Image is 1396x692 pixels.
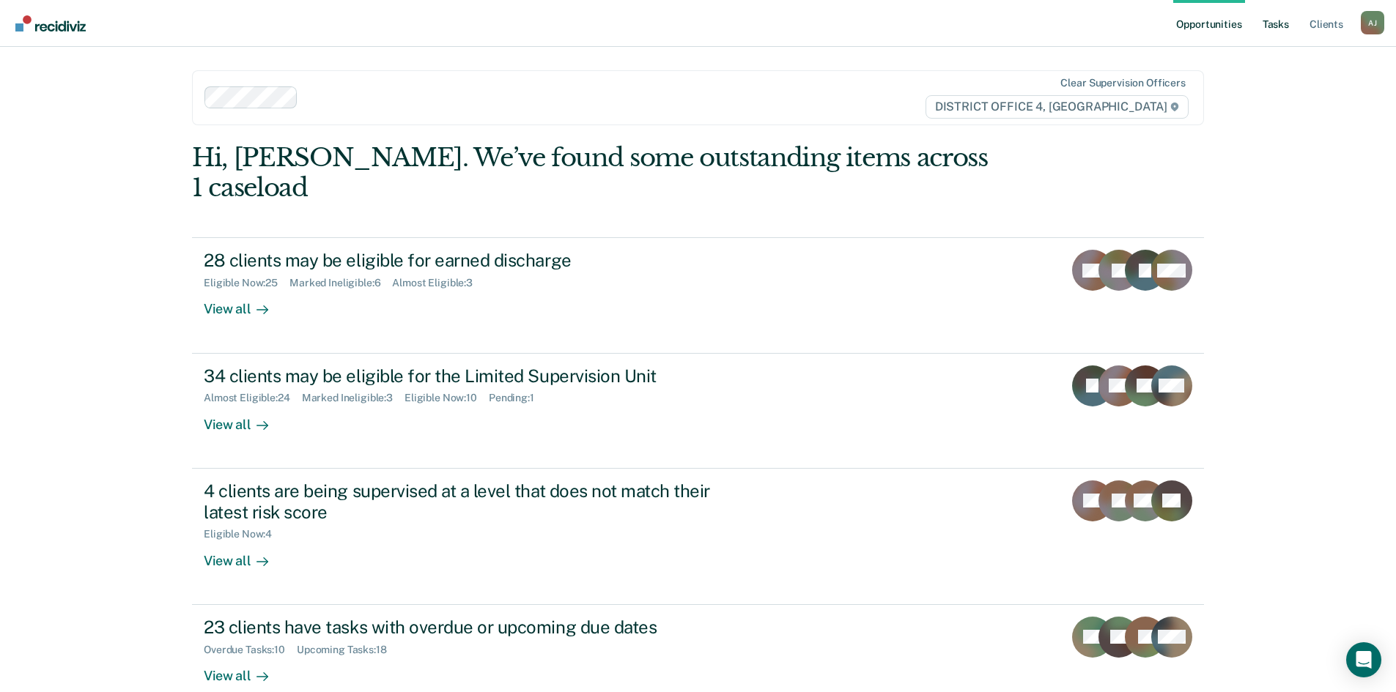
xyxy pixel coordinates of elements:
[297,644,399,656] div: Upcoming Tasks : 18
[302,392,405,404] div: Marked Ineligible : 3
[204,289,286,318] div: View all
[204,277,289,289] div: Eligible Now : 25
[489,392,546,404] div: Pending : 1
[204,528,284,540] div: Eligible Now : 4
[1361,11,1384,34] div: A J
[192,237,1204,353] a: 28 clients may be eligible for earned dischargeEligible Now:25Marked Ineligible:6Almost Eligible:...
[1060,77,1185,89] div: Clear supervision officers
[1361,11,1384,34] button: Profile dropdown button
[192,469,1204,605] a: 4 clients are being supervised at a level that does not match their latest risk scoreEligible Now...
[405,392,489,404] div: Eligible Now : 10
[204,250,718,271] div: 28 clients may be eligible for earned discharge
[204,617,718,638] div: 23 clients have tasks with overdue or upcoming due dates
[204,540,286,569] div: View all
[926,95,1189,119] span: DISTRICT OFFICE 4, [GEOGRAPHIC_DATA]
[204,365,718,387] div: 34 clients may be eligible for the Limited Supervision Unit
[289,277,392,289] div: Marked Ineligible : 6
[392,277,484,289] div: Almost Eligible : 3
[204,392,302,404] div: Almost Eligible : 24
[204,655,286,684] div: View all
[192,143,1002,203] div: Hi, [PERSON_NAME]. We’ve found some outstanding items across 1 caseload
[1346,642,1381,677] div: Open Intercom Messenger
[204,644,297,656] div: Overdue Tasks : 10
[15,15,86,31] img: Recidiviz
[192,354,1204,469] a: 34 clients may be eligible for the Limited Supervision UnitAlmost Eligible:24Marked Ineligible:3E...
[204,480,718,523] div: 4 clients are being supervised at a level that does not match their latest risk score
[204,404,286,433] div: View all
